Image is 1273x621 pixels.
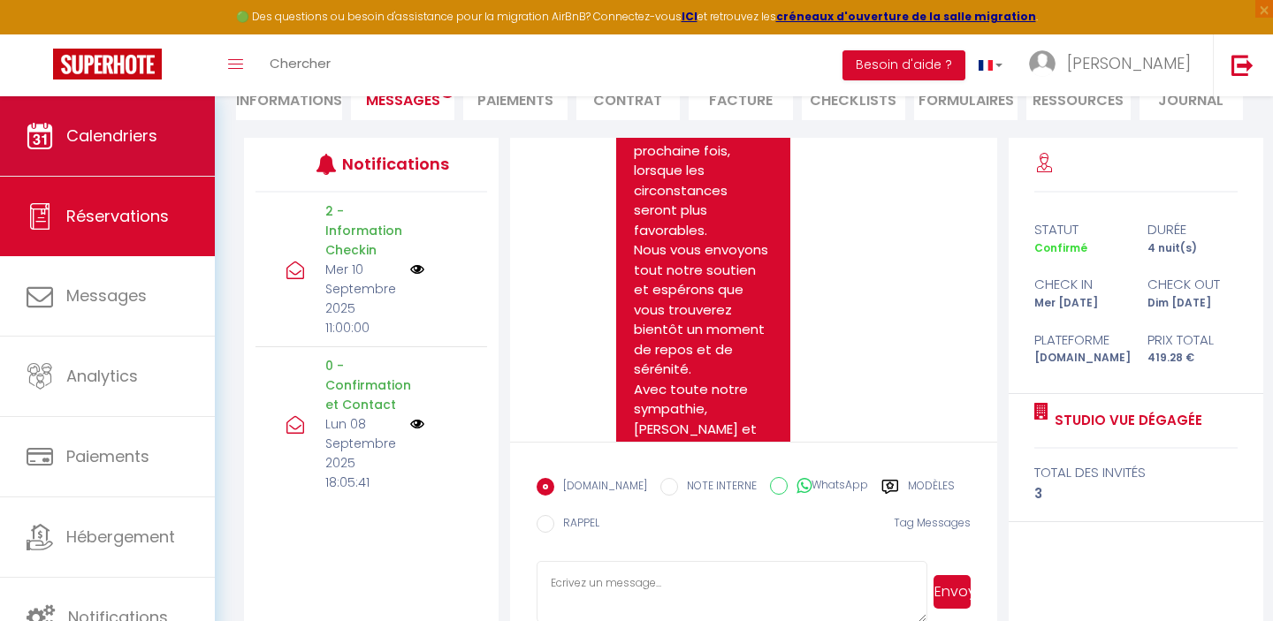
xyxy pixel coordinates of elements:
[66,125,157,147] span: Calendriers
[66,284,147,307] span: Messages
[1023,329,1136,351] div: Plateforme
[325,414,399,492] p: Lun 08 Septembre 2025 18:05:41
[1016,34,1213,96] a: ... [PERSON_NAME]
[366,90,440,110] span: Messages
[1136,219,1249,240] div: durée
[914,77,1018,120] li: FORMULAIRES
[1067,52,1191,74] span: [PERSON_NAME]
[463,77,567,120] li: Paiements
[678,478,757,497] label: NOTE INTERNE
[1136,240,1249,257] div: 4 nuit(s)
[1140,77,1243,120] li: Journal
[1034,483,1239,504] div: 3
[689,77,792,120] li: Facture
[682,9,697,24] a: ICI
[1026,77,1130,120] li: Ressources
[576,77,680,120] li: Contrat
[236,77,342,120] li: Informations
[66,526,175,548] span: Hébergement
[554,478,647,497] label: [DOMAIN_NAME]
[894,515,971,530] span: Tag Messages
[1231,54,1254,76] img: logout
[1023,219,1136,240] div: statut
[776,9,1036,24] a: créneaux d'ouverture de la salle migration
[1136,329,1249,351] div: Prix total
[1023,274,1136,295] div: check in
[342,144,438,184] h3: Notifications
[325,356,399,414] p: 0 - Confirmation et Contact
[66,365,138,387] span: Analytics
[66,445,149,467] span: Paiements
[1023,350,1136,367] div: [DOMAIN_NAME]
[256,34,344,96] a: Chercher
[908,478,955,500] label: Modèles
[66,205,169,227] span: Réservations
[410,417,424,431] img: NO IMAGE
[1034,240,1087,255] span: Confirmé
[842,50,965,80] button: Besoin d'aide ?
[1136,274,1249,295] div: check out
[1136,350,1249,367] div: 419.28 €
[14,7,67,60] button: Ouvrir le widget de chat LiveChat
[325,260,399,337] p: Mer 10 Septembre 2025 11:00:00
[1034,462,1239,483] div: total des invités
[802,77,905,120] li: CHECKLISTS
[934,575,971,609] button: Envoyer
[554,515,599,534] label: RAPPEL
[53,49,162,80] img: Super Booking
[788,477,868,496] label: WhatsApp
[410,262,424,276] img: NO IMAGE
[270,54,331,72] span: Chercher
[1048,410,1202,431] a: Studio Vue Dégagée
[1136,295,1249,312] div: Dim [DATE]
[1029,50,1056,77] img: ...
[1023,295,1136,312] div: Mer [DATE]
[325,201,399,260] p: 2 - Information Checkin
